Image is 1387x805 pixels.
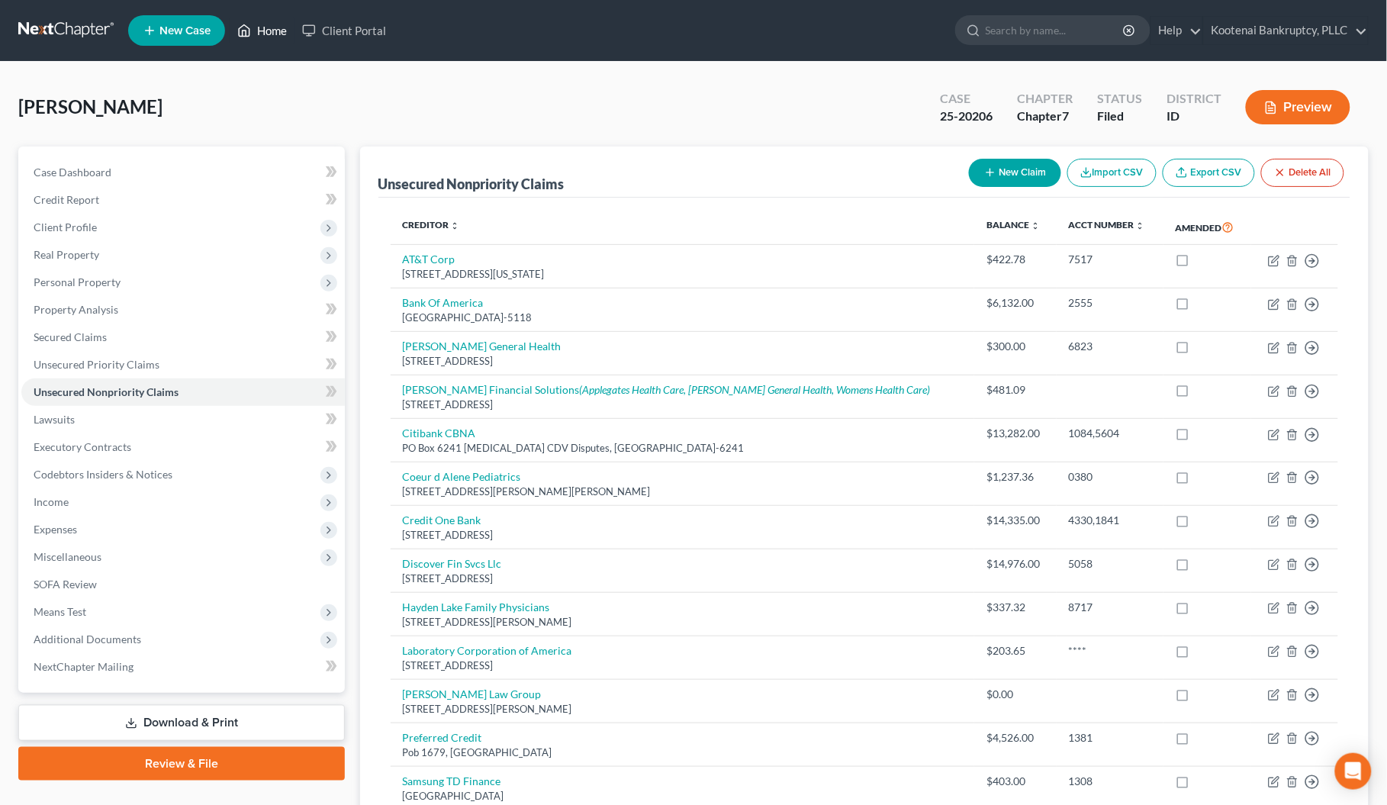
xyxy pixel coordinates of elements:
[1069,426,1151,441] div: 1084,5604
[969,159,1061,187] button: New Claim
[1069,556,1151,572] div: 5058
[34,248,99,261] span: Real Property
[986,643,1044,658] div: $203.65
[1246,90,1350,124] button: Preview
[403,601,550,613] a: Hayden Lake Family Physicians
[34,358,159,371] span: Unsecured Priority Claims
[1069,513,1151,528] div: 4330,1841
[403,615,963,630] div: [STREET_ADDRESS][PERSON_NAME]
[986,426,1044,441] div: $13,282.00
[1031,221,1040,230] i: unfold_more
[986,339,1044,354] div: $300.00
[1017,108,1073,125] div: Chapter
[1069,339,1151,354] div: 6823
[34,303,118,316] span: Property Analysis
[34,330,107,343] span: Secured Claims
[986,556,1044,572] div: $14,976.00
[986,252,1044,267] div: $422.78
[34,523,77,536] span: Expenses
[403,687,542,700] a: [PERSON_NAME] Law Group
[21,653,345,681] a: NextChapter Mailing
[1167,108,1221,125] div: ID
[403,441,963,456] div: PO Box 6241 [MEDICAL_DATA] CDV Disputes, [GEOGRAPHIC_DATA]-6241
[403,296,484,309] a: Bank Of America
[34,166,111,179] span: Case Dashboard
[1069,295,1151,311] div: 2555
[34,275,121,288] span: Personal Property
[34,385,179,398] span: Unsecured Nonpriority Claims
[403,253,455,266] a: AT&T Corp
[1167,90,1221,108] div: District
[34,193,99,206] span: Credit Report
[403,398,963,412] div: [STREET_ADDRESS]
[21,159,345,186] a: Case Dashboard
[986,219,1040,230] a: Balance unfold_more
[34,495,69,508] span: Income
[21,186,345,214] a: Credit Report
[34,633,141,646] span: Additional Documents
[1136,221,1145,230] i: unfold_more
[34,660,134,673] span: NextChapter Mailing
[1069,774,1151,789] div: 1308
[1067,159,1157,187] button: Import CSV
[986,469,1044,485] div: $1,237.36
[34,468,172,481] span: Codebtors Insiders & Notices
[34,550,101,563] span: Miscellaneous
[1261,159,1344,187] button: Delete All
[986,687,1044,702] div: $0.00
[403,340,562,353] a: [PERSON_NAME] General Health
[1097,108,1142,125] div: Filed
[403,383,931,396] a: [PERSON_NAME] Financial Solutions(Applegates Health Care, [PERSON_NAME] General Health, Womens He...
[986,600,1044,615] div: $337.32
[159,25,211,37] span: New Case
[1069,730,1151,745] div: 1381
[21,433,345,461] a: Executory Contracts
[403,427,476,440] a: Citibank CBNA
[403,311,963,325] div: [GEOGRAPHIC_DATA]-5118
[403,267,963,282] div: [STREET_ADDRESS][US_STATE]
[21,324,345,351] a: Secured Claims
[986,730,1044,745] div: $4,526.00
[451,221,460,230] i: unfold_more
[1151,17,1202,44] a: Help
[986,382,1044,398] div: $481.09
[21,351,345,378] a: Unsecured Priority Claims
[403,354,963,369] div: [STREET_ADDRESS]
[1069,219,1145,230] a: Acct Number unfold_more
[403,658,963,673] div: [STREET_ADDRESS]
[21,296,345,324] a: Property Analysis
[18,705,345,741] a: Download & Print
[18,95,163,118] span: [PERSON_NAME]
[940,108,993,125] div: 25-20206
[1163,159,1255,187] a: Export CSV
[403,644,572,657] a: Laboratory Corporation of America
[1163,210,1251,245] th: Amended
[403,219,460,230] a: Creditor unfold_more
[21,406,345,433] a: Lawsuits
[34,578,97,591] span: SOFA Review
[403,774,501,787] a: Samsung TD Finance
[403,470,521,483] a: Coeur d Alene Pediatrics
[940,90,993,108] div: Case
[403,731,482,744] a: Preferred Credit
[986,774,1044,789] div: $403.00
[1069,469,1151,485] div: 0380
[18,747,345,781] a: Review & File
[1204,17,1368,44] a: Kootenai Bankruptcy, PLLC
[403,572,963,586] div: [STREET_ADDRESS]
[378,175,565,193] div: Unsecured Nonpriority Claims
[34,221,97,233] span: Client Profile
[1335,753,1372,790] div: Open Intercom Messenger
[1017,90,1073,108] div: Chapter
[1062,108,1069,123] span: 7
[1069,600,1151,615] div: 8717
[403,557,502,570] a: Discover Fin Svcs Llc
[403,528,963,543] div: [STREET_ADDRESS]
[294,17,394,44] a: Client Portal
[34,440,131,453] span: Executory Contracts
[34,605,86,618] span: Means Test
[403,789,963,803] div: [GEOGRAPHIC_DATA]
[986,513,1044,528] div: $14,335.00
[986,16,1125,44] input: Search by name...
[580,383,931,396] i: (Applegates Health Care, [PERSON_NAME] General Health, Womens Health Care)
